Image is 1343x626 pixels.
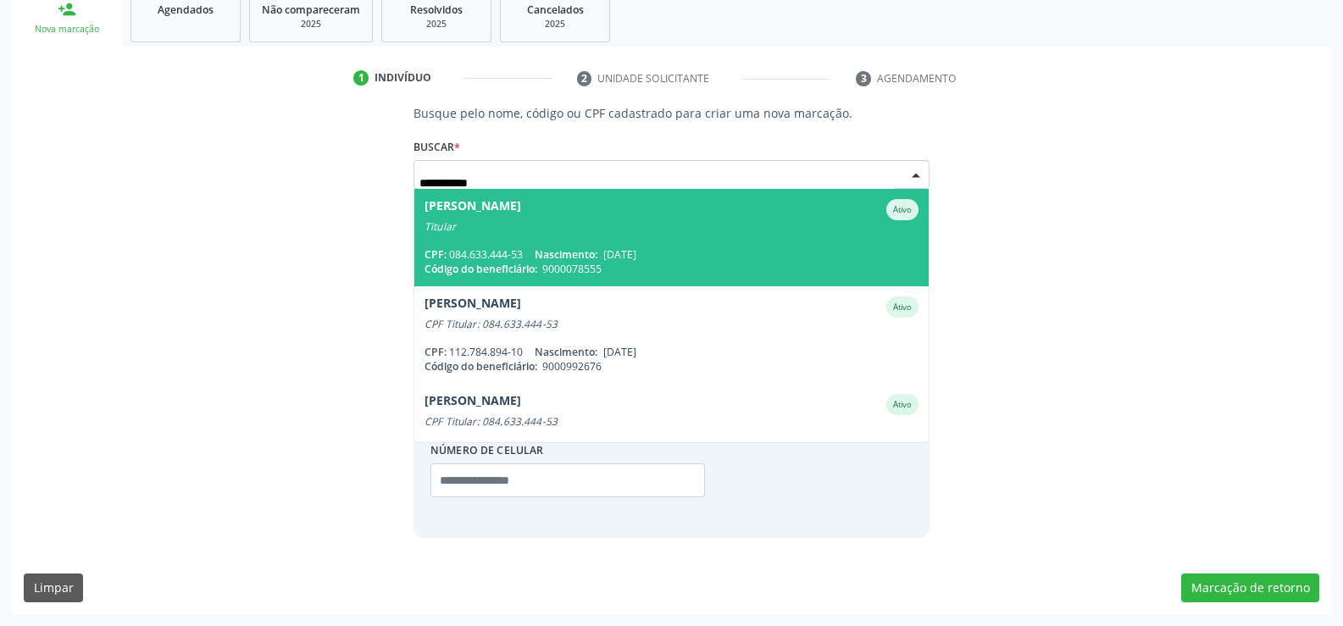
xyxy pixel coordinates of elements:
span: Agendados [158,3,214,17]
div: 2025 [394,18,479,30]
label: Buscar [413,134,460,160]
span: [DATE] [603,247,636,262]
div: 2025 [513,18,597,30]
div: 2025 [262,18,360,30]
small: Ativo [893,204,912,215]
p: Busque pelo nome, código ou CPF cadastrado para criar uma nova marcação. [413,104,930,122]
div: Nova marcação [24,23,110,36]
span: 9000992676 [542,359,602,374]
span: [DATE] [603,345,636,359]
button: Marcação de retorno [1181,573,1319,602]
div: CPF Titular: 084.633.444-53 [425,318,918,331]
div: [PERSON_NAME] [425,296,521,318]
div: [PERSON_NAME] [425,199,521,220]
span: Não compareceram [262,3,360,17]
div: [PERSON_NAME] [425,394,521,415]
span: Código do beneficiário: [425,262,537,276]
div: 1 [353,70,369,86]
small: Ativo [893,399,912,410]
div: Titular [425,220,918,234]
span: Nascimento: [535,345,597,359]
span: Resolvidos [410,3,463,17]
div: 112.784.894-10 [425,345,918,359]
button: Limpar [24,573,83,602]
span: 9000078555 [542,262,602,276]
label: Número de celular [430,437,544,463]
span: CPF: [425,247,447,262]
div: CPF Titular: 084.633.444-53 [425,415,918,429]
span: Cancelados [527,3,584,17]
span: CPF: [425,345,447,359]
span: Nascimento: [535,247,597,262]
span: Código do beneficiário: [425,359,537,374]
small: Ativo [893,302,912,313]
div: Indivíduo [375,70,431,86]
div: 084.633.444-53 [425,247,918,262]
